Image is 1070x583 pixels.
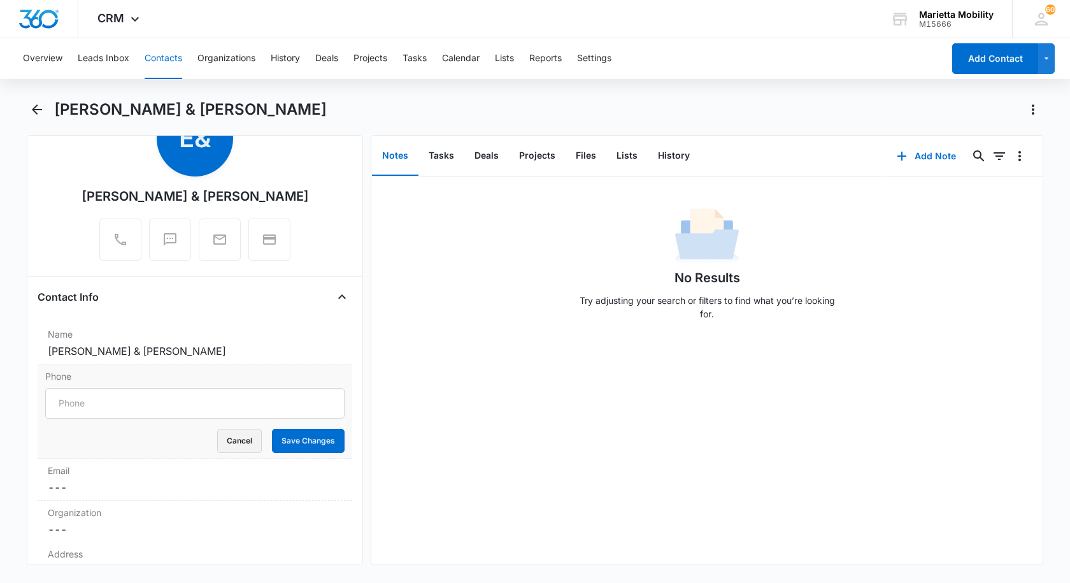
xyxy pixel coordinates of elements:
[495,38,514,79] button: Lists
[566,136,606,176] button: Files
[97,11,124,25] span: CRM
[48,343,342,359] dd: [PERSON_NAME] & [PERSON_NAME]
[1045,4,1055,15] div: notifications count
[48,480,342,495] dd: ---
[38,322,352,364] div: Name[PERSON_NAME] & [PERSON_NAME]
[157,100,233,176] span: E&
[1009,146,1030,166] button: Overflow Menu
[272,429,345,453] button: Save Changes
[48,327,342,341] label: Name
[48,506,342,519] label: Organization
[27,99,46,120] button: Back
[332,287,352,307] button: Close
[403,38,427,79] button: Tasks
[82,187,309,206] div: [PERSON_NAME] & [PERSON_NAME]
[315,38,338,79] button: Deals
[464,136,509,176] button: Deals
[48,563,342,579] dd: [STREET_ADDRESS][PERSON_NAME]
[919,20,994,29] div: account id
[1045,4,1055,15] span: 60
[48,547,342,561] label: Address
[919,10,994,20] div: account name
[197,38,255,79] button: Organizations
[529,38,562,79] button: Reports
[573,294,841,320] p: Try adjusting your search or filters to find what you’re looking for.
[1023,99,1043,120] button: Actions
[372,136,418,176] button: Notes
[48,464,342,477] label: Email
[418,136,464,176] button: Tasks
[606,136,648,176] button: Lists
[674,268,740,287] h1: No Results
[48,522,342,537] dd: ---
[78,38,129,79] button: Leads Inbox
[989,146,1009,166] button: Filters
[509,136,566,176] button: Projects
[38,501,352,542] div: Organization---
[577,38,611,79] button: Settings
[969,146,989,166] button: Search...
[675,205,739,268] img: No Data
[54,100,327,119] h1: [PERSON_NAME] & [PERSON_NAME]
[45,370,345,383] label: Phone
[38,459,352,501] div: Email---
[442,38,480,79] button: Calendar
[145,38,182,79] button: Contacts
[38,289,99,305] h4: Contact Info
[884,141,969,171] button: Add Note
[23,38,62,79] button: Overview
[45,388,345,419] input: Phone
[271,38,300,79] button: History
[648,136,700,176] button: History
[952,43,1038,74] button: Add Contact
[217,429,262,453] button: Cancel
[353,38,387,79] button: Projects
